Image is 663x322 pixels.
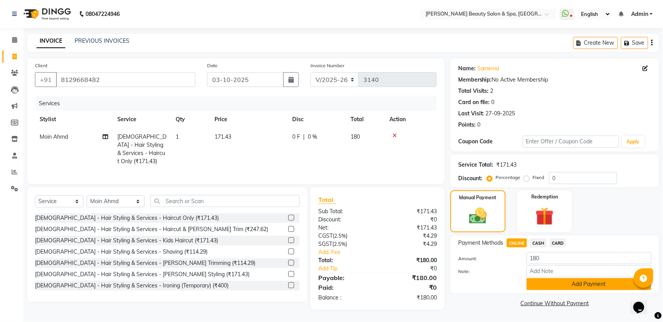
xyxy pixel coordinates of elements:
[312,232,378,240] div: ( )
[318,232,333,239] span: CGST
[377,216,443,224] div: ₹0
[312,273,378,282] div: Payable:
[35,225,268,233] div: [DEMOGRAPHIC_DATA] - Hair Styling & Services - Haircut & [PERSON_NAME] Trim (₹247.62)
[527,252,651,264] input: Amount
[312,256,378,265] div: Total:
[377,256,443,265] div: ₹180.00
[35,214,219,222] div: [DEMOGRAPHIC_DATA] - Hair Styling & Services - Haircut Only (₹171.43)
[452,255,521,262] label: Amount:
[312,240,378,248] div: ( )
[35,62,47,69] label: Client
[308,133,317,141] span: 0 %
[507,238,527,247] span: ONLINE
[630,291,655,314] iframe: chat widget
[550,238,567,247] span: CARD
[303,133,305,141] span: |
[459,194,497,201] label: Manual Payment
[477,121,480,129] div: 0
[318,196,336,204] span: Total
[288,111,346,128] th: Disc
[458,76,651,84] div: No Active Membership
[523,136,619,148] input: Enter Offer / Coupon Code
[312,216,378,224] div: Discount:
[458,138,523,146] div: Coupon Code
[176,133,179,140] span: 1
[496,174,521,181] label: Percentage
[377,224,443,232] div: ₹171.43
[458,174,482,183] div: Discount:
[210,111,288,128] th: Price
[377,273,443,282] div: ₹180.00
[312,294,378,302] div: Balance :
[35,248,208,256] div: [DEMOGRAPHIC_DATA] - Hair Styling & Services - Shaving (₹114.29)
[458,64,476,73] div: Name:
[458,76,492,84] div: Membership:
[527,265,651,277] input: Add Note
[117,133,166,165] span: [DEMOGRAPHIC_DATA] - Hair Styling & Services - Haircut Only (₹171.43)
[377,283,443,292] div: ₹0
[477,64,499,73] a: Samema
[458,87,489,95] div: Total Visits:
[458,121,476,129] div: Points:
[292,133,300,141] span: 0 F
[377,207,443,216] div: ₹171.43
[312,207,378,216] div: Sub Total:
[113,111,171,128] th: Service
[458,161,494,169] div: Service Total:
[35,111,113,128] th: Stylist
[215,133,231,140] span: 171.43
[37,34,65,48] a: INVOICE
[388,265,443,273] div: ₹0
[490,87,494,95] div: 2
[85,3,120,25] b: 08047224946
[40,133,68,140] span: Moin Ahmd
[452,299,658,308] a: Continue Without Payment
[171,111,210,128] th: Qty
[35,237,218,245] div: [DEMOGRAPHIC_DATA] - Hair Styling & Services - Kids Haircut (₹171.43)
[334,233,346,239] span: 2.5%
[312,248,443,256] a: Add. Fee
[35,270,249,278] div: [DEMOGRAPHIC_DATA] - Hair Styling & Services - [PERSON_NAME] Styling (₹171.43)
[486,110,515,118] div: 27-09-2025
[531,193,558,200] label: Redemption
[573,37,618,49] button: Create New
[527,278,651,290] button: Add Payment
[492,98,495,106] div: 0
[35,259,255,267] div: [DEMOGRAPHIC_DATA] - Hair Styling & Services - [PERSON_NAME] Trimming (₹114.29)
[464,206,492,226] img: _cash.svg
[75,37,129,44] a: PREVIOUS INVOICES
[20,3,73,25] img: logo
[533,174,544,181] label: Fixed
[530,205,559,228] img: _gift.svg
[452,268,521,275] label: Note:
[56,72,195,87] input: Search by Name/Mobile/Email/Code
[621,37,648,49] button: Save
[346,111,385,128] th: Total
[377,294,443,302] div: ₹180.00
[622,136,644,148] button: Apply
[334,241,345,247] span: 2.5%
[458,239,504,247] span: Payment Methods
[631,10,648,18] span: Admin
[458,98,490,106] div: Card on file:
[458,110,484,118] div: Last Visit:
[312,265,388,273] a: Add Tip
[207,62,218,69] label: Date
[311,62,344,69] label: Invoice Number
[385,111,437,128] th: Action
[351,133,360,140] span: 180
[530,238,547,247] span: CASH
[497,161,517,169] div: ₹171.43
[312,224,378,232] div: Net:
[36,96,443,111] div: Services
[377,232,443,240] div: ₹4.29
[318,240,332,247] span: SGST
[312,283,378,292] div: Paid:
[150,195,300,207] input: Search or Scan
[35,282,229,290] div: [DEMOGRAPHIC_DATA] - Hair Styling & Services - Ironing (Temporary) (₹400)
[377,240,443,248] div: ₹4.29
[35,72,57,87] button: +91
